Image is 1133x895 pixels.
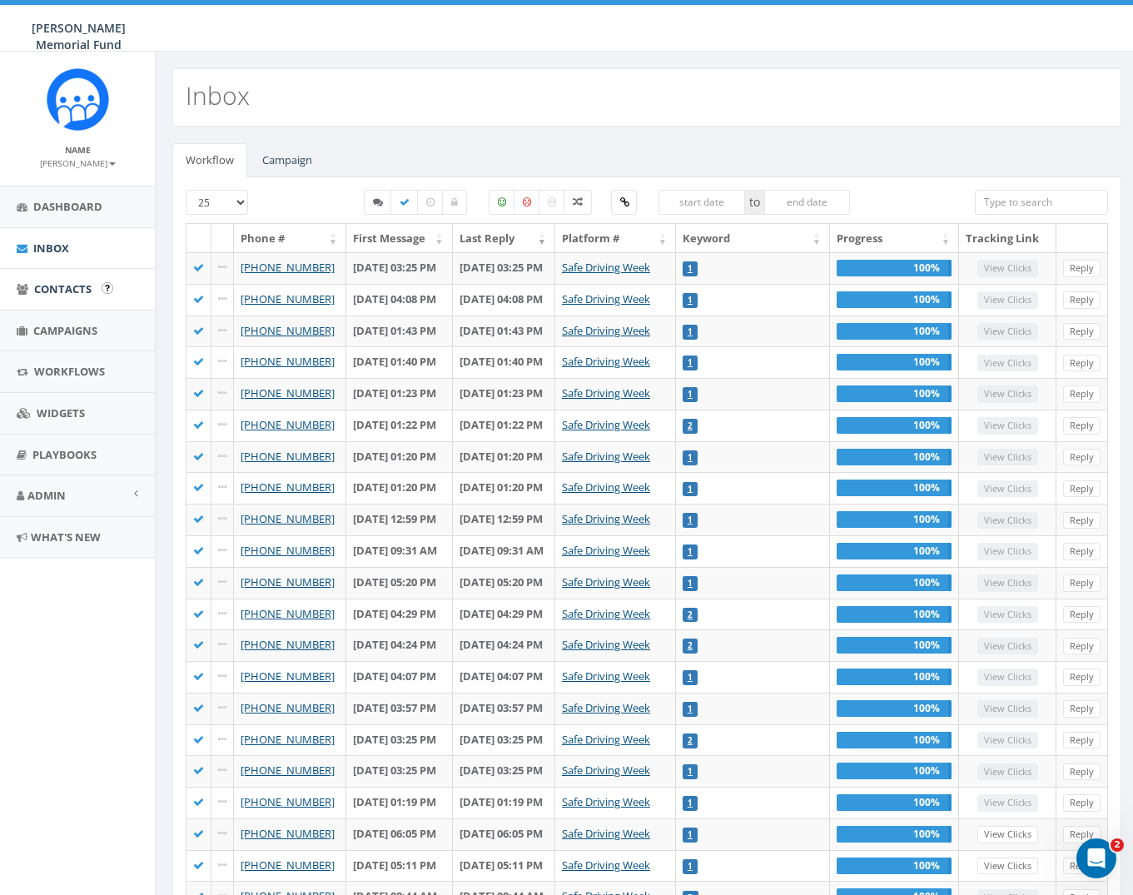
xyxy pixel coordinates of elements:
td: [DATE] 04:07 PM [346,661,453,693]
div: 100% [837,669,952,685]
a: 1 [688,672,693,683]
a: Safe Driving Week [562,826,650,841]
a: [PHONE_NUMBER] [241,606,335,621]
a: [PHONE_NUMBER] [241,763,335,778]
a: Safe Driving Week [562,606,650,621]
a: Reply [1063,355,1101,372]
td: [DATE] 05:11 PM [346,850,453,882]
div: 100% [837,291,952,308]
td: [DATE] 03:57 PM [346,693,453,724]
div: 100% [837,323,952,340]
a: 2 [688,609,693,620]
td: [DATE] 04:29 PM [346,599,453,630]
th: Tracking Link [959,224,1056,253]
a: Campaign [249,143,325,177]
img: Rally_Corp_Icon.png [47,68,109,131]
td: [DATE] 04:08 PM [346,284,453,316]
div: 100% [837,606,952,623]
small: [PERSON_NAME] [40,157,116,169]
a: [PHONE_NUMBER] [241,794,335,809]
input: Type to search [975,190,1108,215]
a: [PHONE_NUMBER] [241,543,335,558]
a: 1 [688,483,693,494]
div: 100% [837,574,952,591]
td: [DATE] 03:57 PM [453,693,555,724]
th: Last Reply: activate to sort column ascending [453,224,555,253]
td: [DATE] 01:40 PM [346,346,453,378]
th: Keyword: activate to sort column ascending [676,224,830,253]
div: 100% [837,826,952,843]
a: [PHONE_NUMBER] [241,480,335,495]
td: [DATE] 01:23 PM [346,378,453,410]
div: 100% [837,511,952,528]
a: Safe Driving Week [562,574,650,589]
a: Safe Driving Week [562,354,650,369]
a: Safe Driving Week [562,417,650,432]
a: 1 [688,861,693,872]
span: Admin [27,488,66,503]
th: Phone #: activate to sort column ascending [234,224,346,253]
h2: Inbox [186,82,250,109]
label: Clicked [611,190,637,215]
label: Mixed [564,190,592,215]
a: [PERSON_NAME] [40,155,116,170]
a: [PHONE_NUMBER] [241,637,335,652]
a: [PHONE_NUMBER] [241,260,335,275]
a: Safe Driving Week [562,323,650,338]
td: [DATE] 04:08 PM [453,284,555,316]
a: [PHONE_NUMBER] [241,511,335,526]
span: Dashboard [33,199,102,214]
a: Reply [1063,291,1101,309]
span: Campaigns [33,323,97,338]
a: Reply [1063,480,1101,498]
td: [DATE] 01:22 PM [346,410,453,441]
a: Safe Driving Week [562,794,650,809]
a: Reply [1063,638,1101,655]
a: Safe Driving Week [562,543,650,558]
a: 1 [688,452,693,463]
span: Playbooks [32,447,97,462]
a: [PHONE_NUMBER] [241,826,335,841]
a: [PHONE_NUMBER] [241,417,335,432]
td: [DATE] 01:20 PM [453,441,555,473]
span: [PERSON_NAME] Memorial Fund [32,20,126,52]
td: [DATE] 06:05 PM [346,818,453,850]
div: 100% [837,449,952,465]
a: Reply [1063,732,1101,749]
td: [DATE] 09:31 AM [346,535,453,567]
div: 100% [837,417,952,434]
td: [DATE] 03:25 PM [346,755,453,787]
a: Safe Driving Week [562,732,650,747]
a: Reply [1063,858,1101,875]
a: Reply [1063,700,1101,718]
a: 1 [688,798,693,808]
a: Safe Driving Week [562,260,650,275]
td: [DATE] 04:07 PM [453,661,555,693]
a: Workflow [172,143,247,177]
a: [PHONE_NUMBER] [241,291,335,306]
span: Contacts [34,281,92,296]
td: [DATE] 04:24 PM [453,629,555,661]
input: end date [764,190,851,215]
a: Safe Driving Week [562,511,650,526]
th: Platform #: activate to sort column ascending [555,224,676,253]
a: 1 [688,389,693,400]
td: [DATE] 04:24 PM [346,629,453,661]
td: [DATE] 01:43 PM [346,316,453,347]
label: Closed [442,190,467,215]
td: [DATE] 12:59 PM [453,504,555,535]
span: Workflows [34,364,105,379]
a: 1 [688,357,693,368]
a: Reply [1063,574,1101,592]
span: to [745,190,764,215]
th: Progress: activate to sort column ascending [830,224,959,253]
a: Reply [1063,512,1101,530]
a: [PHONE_NUMBER] [241,354,335,369]
a: Reply [1063,417,1101,435]
div: 100% [837,354,952,370]
label: Negative [514,190,540,215]
td: [DATE] 05:20 PM [453,567,555,599]
a: Reply [1063,794,1101,812]
a: [PHONE_NUMBER] [241,700,335,715]
th: First Message: activate to sort column ascending [346,224,453,253]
